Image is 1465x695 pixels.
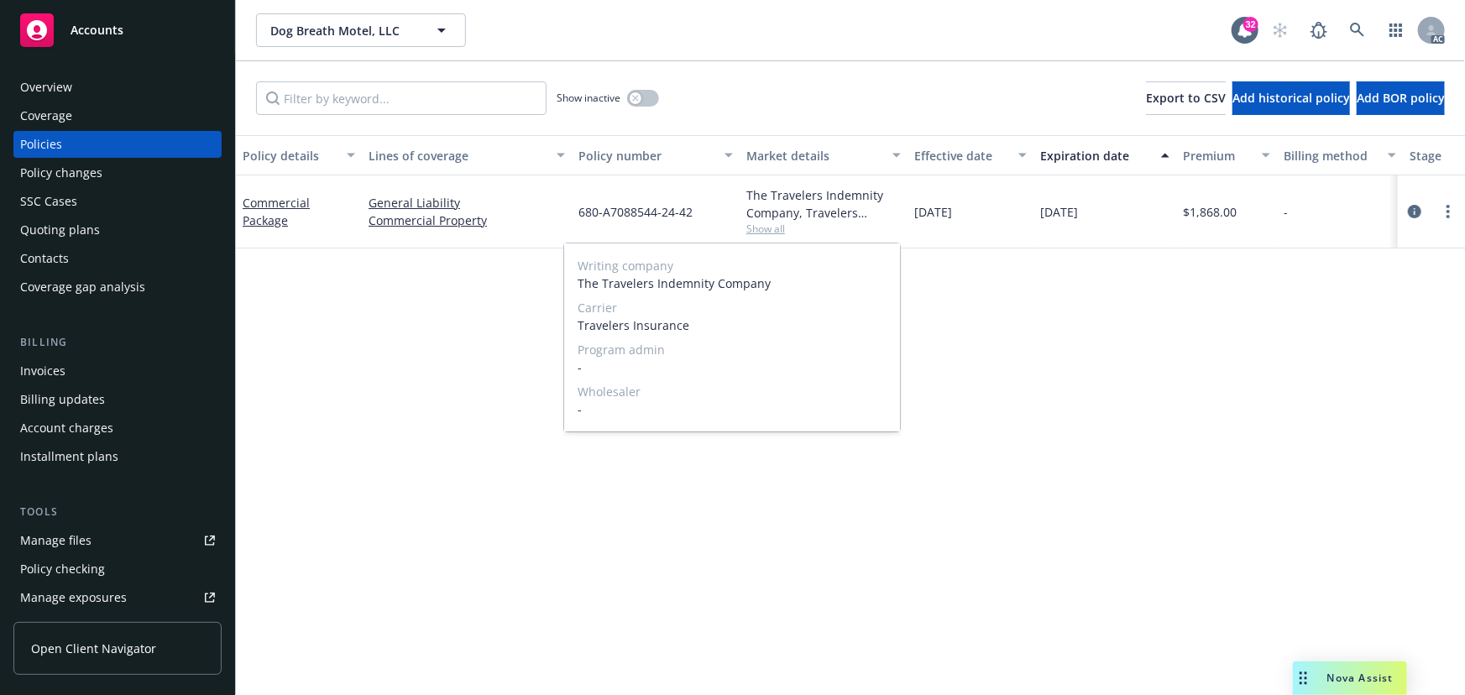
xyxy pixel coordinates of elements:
[1357,81,1445,115] button: Add BOR policy
[13,358,222,384] a: Invoices
[1176,135,1277,175] button: Premium
[20,159,102,186] div: Policy changes
[13,217,222,243] a: Quoting plans
[20,217,100,243] div: Quoting plans
[362,135,572,175] button: Lines of coverage
[13,556,222,583] a: Policy checking
[13,159,222,186] a: Policy changes
[1379,13,1413,47] a: Switch app
[578,299,887,316] span: Carrier
[13,274,222,300] a: Coverage gap analysis
[1146,81,1226,115] button: Export to CSV
[914,147,1008,165] div: Effective date
[20,74,72,101] div: Overview
[13,74,222,101] a: Overview
[1327,671,1394,685] span: Nova Assist
[1146,90,1226,106] span: Export to CSV
[578,147,714,165] div: Policy number
[578,257,887,274] span: Writing company
[20,584,127,611] div: Manage exposures
[1293,661,1407,695] button: Nova Assist
[1341,13,1374,47] a: Search
[1357,90,1445,106] span: Add BOR policy
[1284,203,1288,221] span: -
[914,203,952,221] span: [DATE]
[256,81,547,115] input: Filter by keyword...
[243,195,310,228] a: Commercial Package
[1232,90,1350,106] span: Add historical policy
[1277,135,1403,175] button: Billing method
[31,640,156,657] span: Open Client Navigator
[20,245,69,272] div: Contacts
[20,131,62,158] div: Policies
[369,194,565,212] a: General Liability
[1284,147,1378,165] div: Billing method
[572,135,740,175] button: Policy number
[1410,147,1462,165] div: Stage
[746,147,882,165] div: Market details
[20,274,145,300] div: Coverage gap analysis
[13,504,222,520] div: Tools
[20,415,113,442] div: Account charges
[13,527,222,554] a: Manage files
[369,212,565,229] a: Commercial Property
[20,443,118,470] div: Installment plans
[20,527,92,554] div: Manage files
[256,13,466,47] button: Dog Breath Motel, LLC
[578,341,887,358] span: Program admin
[13,584,222,611] a: Manage exposures
[13,102,222,129] a: Coverage
[740,135,908,175] button: Market details
[557,91,620,105] span: Show inactive
[1040,203,1078,221] span: [DATE]
[13,131,222,158] a: Policies
[1183,147,1252,165] div: Premium
[578,274,887,292] span: The Travelers Indemnity Company
[71,24,123,37] span: Accounts
[746,186,901,222] div: The Travelers Indemnity Company, Travelers Insurance
[13,245,222,272] a: Contacts
[13,386,222,413] a: Billing updates
[1033,135,1176,175] button: Expiration date
[369,147,547,165] div: Lines of coverage
[1040,147,1151,165] div: Expiration date
[578,358,887,376] span: -
[13,7,222,54] a: Accounts
[1232,81,1350,115] button: Add historical policy
[1183,203,1237,221] span: $1,868.00
[13,415,222,442] a: Account charges
[236,135,362,175] button: Policy details
[578,203,693,221] span: 680-A7088544-24-42
[20,188,77,215] div: SSC Cases
[13,188,222,215] a: SSC Cases
[578,383,887,400] span: Wholesaler
[270,22,416,39] span: Dog Breath Motel, LLC
[20,102,72,129] div: Coverage
[1405,201,1425,222] a: circleInformation
[243,147,337,165] div: Policy details
[20,556,105,583] div: Policy checking
[746,222,901,236] span: Show all
[1243,17,1258,32] div: 32
[1438,201,1458,222] a: more
[1302,13,1336,47] a: Report a Bug
[578,400,887,418] span: -
[578,316,887,334] span: Travelers Insurance
[1293,661,1314,695] div: Drag to move
[13,334,222,351] div: Billing
[1264,13,1297,47] a: Start snowing
[20,358,65,384] div: Invoices
[20,386,105,413] div: Billing updates
[908,135,1033,175] button: Effective date
[13,443,222,470] a: Installment plans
